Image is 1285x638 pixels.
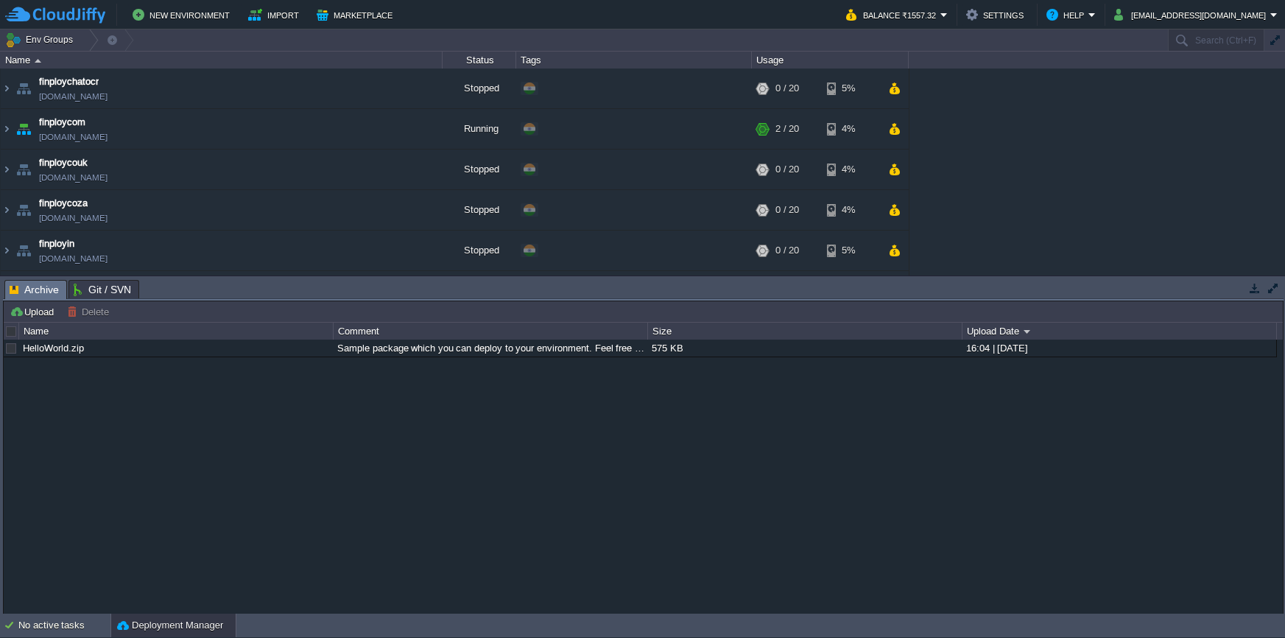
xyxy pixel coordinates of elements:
[1046,6,1088,24] button: Help
[1,190,13,230] img: AMDAwAAAACH5BAEAAAAALAAAAAABAAEAAAICRAEAOw==
[117,618,223,633] button: Deployment Manager
[248,6,303,24] button: Import
[517,52,751,69] div: Tags
[649,323,962,340] div: Size
[5,29,78,50] button: Env Groups
[827,271,875,311] div: 4%
[775,231,799,270] div: 0 / 20
[827,150,875,189] div: 4%
[10,305,58,318] button: Upload
[39,89,108,104] a: [DOMAIN_NAME]
[443,109,516,149] div: Running
[962,340,1275,357] div: 16:04 | [DATE]
[13,69,34,108] img: AMDAwAAAACH5BAEAAAAALAAAAAABAAEAAAICRAEAOw==
[775,190,799,230] div: 0 / 20
[39,211,108,225] a: [DOMAIN_NAME]
[648,340,961,357] div: 575 KB
[775,109,799,149] div: 2 / 20
[39,236,74,251] a: finployin
[827,109,875,149] div: 4%
[35,59,41,63] img: AMDAwAAAACH5BAEAAAAALAAAAAABAAEAAAICRAEAOw==
[966,6,1028,24] button: Settings
[775,150,799,189] div: 0 / 20
[1,150,13,189] img: AMDAwAAAACH5BAEAAAAALAAAAAABAAEAAAICRAEAOw==
[443,69,516,108] div: Stopped
[827,190,875,230] div: 4%
[67,305,113,318] button: Delete
[39,115,85,130] a: finploycom
[1,231,13,270] img: AMDAwAAAACH5BAEAAAAALAAAAAABAAEAAAICRAEAOw==
[443,52,515,69] div: Status
[963,323,1276,340] div: Upload Date
[39,170,108,185] a: [DOMAIN_NAME]
[443,190,516,230] div: Stopped
[1,271,13,311] img: AMDAwAAAACH5BAEAAAAALAAAAAABAAEAAAICRAEAOw==
[39,74,99,89] a: finploychatocr
[13,190,34,230] img: AMDAwAAAACH5BAEAAAAALAAAAAABAAEAAAICRAEAOw==
[775,271,799,311] div: 0 / 20
[846,6,940,24] button: Balance ₹1557.32
[827,231,875,270] div: 5%
[334,323,647,340] div: Comment
[13,231,34,270] img: AMDAwAAAACH5BAEAAAAALAAAAAABAAEAAAICRAEAOw==
[443,231,516,270] div: Stopped
[5,6,105,24] img: CloudJiffy
[18,614,110,637] div: No active tasks
[133,6,234,24] button: New Environment
[1,52,442,69] div: Name
[13,150,34,189] img: AMDAwAAAACH5BAEAAAAALAAAAAABAAEAAAICRAEAOw==
[39,130,108,144] a: [DOMAIN_NAME]
[39,155,88,170] a: finploycouk
[74,281,131,298] span: Git / SVN
[13,271,34,311] img: AMDAwAAAACH5BAEAAAAALAAAAAABAAEAAAICRAEAOw==
[775,69,799,108] div: 0 / 20
[827,69,875,108] div: 5%
[1223,579,1270,623] iframe: chat widget
[13,109,34,149] img: AMDAwAAAACH5BAEAAAAALAAAAAABAAEAAAICRAEAOw==
[10,281,59,299] span: Archive
[1,69,13,108] img: AMDAwAAAACH5BAEAAAAALAAAAAABAAEAAAICRAEAOw==
[23,343,84,354] a: HelloWorld.zip
[753,52,908,69] div: Usage
[20,323,333,340] div: Name
[443,271,516,311] div: Stopped
[334,340,647,357] div: Sample package which you can deploy to your environment. Feel free to delete and upload a package...
[1114,6,1270,24] button: [EMAIL_ADDRESS][DOMAIN_NAME]
[39,251,108,266] a: [DOMAIN_NAME]
[443,150,516,189] div: Stopped
[317,6,397,24] button: Marketplace
[1,109,13,149] img: AMDAwAAAACH5BAEAAAAALAAAAAABAAEAAAICRAEAOw==
[39,196,88,211] a: finploycoza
